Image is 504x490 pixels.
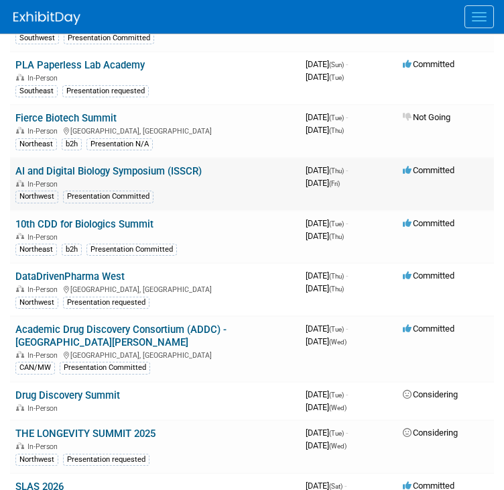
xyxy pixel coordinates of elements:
[16,442,24,449] img: In-Person Event
[403,324,454,334] span: Committed
[15,428,155,440] a: THE LONGEVITY SUMMIT 2025
[329,442,346,450] span: (Wed)
[306,440,346,450] span: [DATE]
[346,59,348,69] span: -
[329,180,340,187] span: (Fri)
[15,191,58,203] div: Northwest
[27,180,62,189] span: In-Person
[86,138,153,150] div: Presentation N/A
[306,283,344,293] span: [DATE]
[15,283,295,294] div: [GEOGRAPHIC_DATA], [GEOGRAPHIC_DATA]
[306,336,346,346] span: [DATE]
[60,362,150,374] div: Presentation Committed
[16,127,24,134] img: In-Person Event
[306,402,346,412] span: [DATE]
[15,297,58,309] div: Northwest
[15,244,57,256] div: Northeast
[16,404,24,411] img: In-Person Event
[15,85,58,97] div: Southeast
[15,32,59,44] div: Southwest
[306,324,348,334] span: [DATE]
[16,74,24,81] img: In-Person Event
[15,59,145,71] a: PLA Paperless Lab Academy
[403,428,458,438] span: Considering
[403,112,450,122] span: Not Going
[16,180,24,187] img: In-Person Event
[15,271,125,283] a: DataDrivenPharma West
[15,454,58,466] div: Northwest
[346,389,348,399] span: -
[27,404,62,413] span: In-Person
[86,244,177,256] div: Presentation Committed
[27,127,62,136] span: In-Person
[346,324,348,334] span: -
[403,218,454,228] span: Committed
[62,138,82,150] div: b2h
[306,72,344,82] span: [DATE]
[306,218,348,228] span: [DATE]
[63,191,153,203] div: Presentation Committed
[27,285,62,294] span: In-Person
[15,324,227,348] a: Academic Drug Discovery Consortium (ADDC) - [GEOGRAPHIC_DATA][PERSON_NAME]
[13,11,80,25] img: ExhibitDay
[306,112,348,122] span: [DATE]
[16,351,24,358] img: In-Person Event
[15,112,117,124] a: Fierce Biotech Summit
[15,349,295,360] div: [GEOGRAPHIC_DATA], [GEOGRAPHIC_DATA]
[403,271,454,281] span: Committed
[306,59,348,69] span: [DATE]
[329,114,344,121] span: (Tue)
[16,233,24,240] img: In-Person Event
[62,244,82,256] div: b2h
[329,483,342,490] span: (Sat)
[329,404,346,411] span: (Wed)
[306,165,348,175] span: [DATE]
[346,271,348,281] span: -
[27,74,62,83] span: In-Person
[27,442,62,451] span: In-Person
[329,326,344,333] span: (Tue)
[27,233,62,242] span: In-Person
[64,32,154,44] div: Presentation Committed
[329,273,344,280] span: (Thu)
[27,351,62,360] span: In-Person
[63,297,149,309] div: Presentation requested
[329,285,344,293] span: (Thu)
[16,285,24,292] img: In-Person Event
[346,112,348,122] span: -
[15,125,295,136] div: [GEOGRAPHIC_DATA], [GEOGRAPHIC_DATA]
[306,428,348,438] span: [DATE]
[306,389,348,399] span: [DATE]
[464,5,494,28] button: Menu
[329,74,344,81] span: (Tue)
[15,138,57,150] div: Northeast
[306,271,348,281] span: [DATE]
[403,59,454,69] span: Committed
[306,125,344,135] span: [DATE]
[403,389,458,399] span: Considering
[329,233,344,240] span: (Thu)
[329,391,344,399] span: (Tue)
[403,165,454,175] span: Committed
[15,165,202,177] a: AI and Digital Biology Symposium (ISSCR)
[346,165,348,175] span: -
[306,178,340,188] span: [DATE]
[329,430,344,437] span: (Tue)
[63,454,149,466] div: Presentation requested
[329,127,344,134] span: (Thu)
[15,218,153,230] a: 10th CDD for Biologics Summit
[62,85,149,97] div: Presentation requested
[306,231,344,241] span: [DATE]
[329,338,346,346] span: (Wed)
[346,218,348,228] span: -
[329,220,344,228] span: (Tue)
[329,61,344,68] span: (Sun)
[15,362,55,374] div: CAN/MW
[15,389,120,401] a: Drug Discovery Summit
[329,167,344,175] span: (Thu)
[346,428,348,438] span: -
